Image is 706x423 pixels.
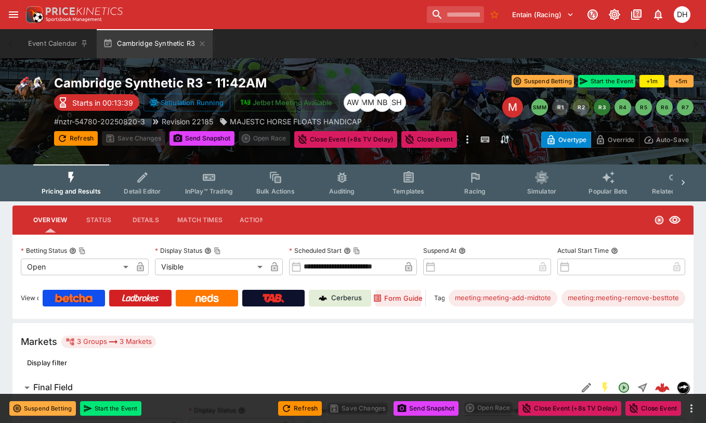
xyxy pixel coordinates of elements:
[54,75,427,91] h2: Copy To Clipboard
[506,6,580,23] button: Select Tenant
[557,246,609,255] p: Actual Start Time
[573,99,590,116] button: R2
[25,208,75,233] button: Overview
[655,380,670,395] div: 3f7697a7-a77f-49b6-86a3-f7797a1ad9b1
[615,378,633,397] button: Open
[358,93,377,112] div: Michela Marris
[353,247,360,254] button: Copy To Clipboard
[309,290,371,306] a: Cerberus
[639,132,694,148] button: Auto-Save
[591,132,639,148] button: Override
[635,99,652,116] button: R5
[633,378,652,397] button: Straight
[577,378,596,397] button: Edit Detail
[155,259,266,275] div: Visible
[263,294,284,302] img: TabNZ
[427,6,484,23] input: search
[72,97,133,108] p: Starts in 00:13:39
[278,401,322,416] button: Refresh
[66,336,152,348] div: 3 Groups 3 Markets
[685,402,698,415] button: more
[652,187,697,195] span: Related Events
[54,116,145,127] p: Copy To Clipboard
[652,377,673,398] a: 3f7697a7-a77f-49b6-86a3-f7797a1ad9b1
[169,208,231,233] button: Match Times
[401,131,457,148] button: Close Event
[502,97,523,118] div: Edit Meeting
[9,401,76,416] button: Suspend Betting
[625,401,681,416] button: Close Event
[319,294,327,302] img: Cerberus
[596,378,615,397] button: SGM Enabled
[677,99,694,116] button: R7
[4,5,23,24] button: open drawer
[464,187,486,195] span: Racing
[578,75,635,87] button: Start the Event
[674,6,690,23] div: Daniel Hooper
[69,247,76,254] button: Betting StatusCopy To Clipboard
[33,382,73,393] h6: Final Field
[639,75,664,87] button: +1m
[387,93,406,112] div: Scott Hunt
[552,99,569,116] button: R1
[331,293,362,303] p: Cerberus
[214,247,221,254] button: Copy To Clipboard
[185,187,233,195] span: InPlay™ Trading
[79,247,86,254] button: Copy To Clipboard
[561,290,685,306] div: Betting Target: cerberus
[21,290,38,306] label: View on :
[80,401,141,416] button: Start the Event
[22,29,95,58] button: Event Calendar
[669,214,681,226] svg: Visible
[239,131,290,146] div: split button
[518,401,621,416] button: Close Event (+8s TV Delay)
[21,354,73,371] button: Display filter
[12,75,46,108] img: horse_racing.png
[541,132,694,148] div: Start From
[459,247,466,254] button: Suspend At
[21,246,67,255] p: Betting Status
[423,246,456,255] p: Suspend At
[21,259,132,275] div: Open
[122,294,160,302] img: Ladbrokes
[344,247,351,254] button: Scheduled StartCopy To Clipboard
[669,75,694,87] button: +5m
[531,99,694,116] nav: pagination navigation
[344,93,362,112] div: Amanda Whitta
[594,99,610,116] button: R3
[434,290,444,306] label: Tags:
[375,290,421,306] a: Form Guide
[219,116,362,127] div: MAJESTC HORSE FLOATS HANDICAP
[373,93,391,112] div: Nicole Brown
[162,116,213,127] p: Revision 22185
[531,99,548,116] button: SMM
[656,99,673,116] button: R6
[649,5,668,24] button: Notifications
[656,134,689,145] p: Auto-Save
[234,94,339,111] button: Jetbet Meeting Available
[75,208,122,233] button: Status
[54,131,98,146] button: Refresh
[561,293,685,303] span: meeting:meeting-remove-besttote
[155,246,202,255] p: Display Status
[541,132,591,148] button: Overtype
[204,247,212,254] button: Display StatusCopy To Clipboard
[124,187,161,195] span: Detail Editor
[615,99,631,116] button: R4
[449,290,557,306] div: Betting Target: cerberus
[605,5,624,24] button: Toggle light/dark mode
[12,377,577,398] button: Final Field
[55,294,93,302] img: Betcha
[527,187,556,195] span: Simulator
[46,17,102,22] img: Sportsbook Management
[97,29,213,58] button: Cambridge Synthetic R3
[618,381,630,394] svg: Open
[611,247,618,254] button: Actual Start Time
[230,116,362,127] p: MAJESTC HORSE FLOATS HANDICAP
[23,4,44,25] img: PriceKinetics Logo
[486,6,503,23] button: No Bookmarks
[671,3,694,26] button: Daniel Hooper
[143,94,230,111] button: Simulation Running
[46,7,123,15] img: PriceKinetics
[677,381,689,394] div: nztr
